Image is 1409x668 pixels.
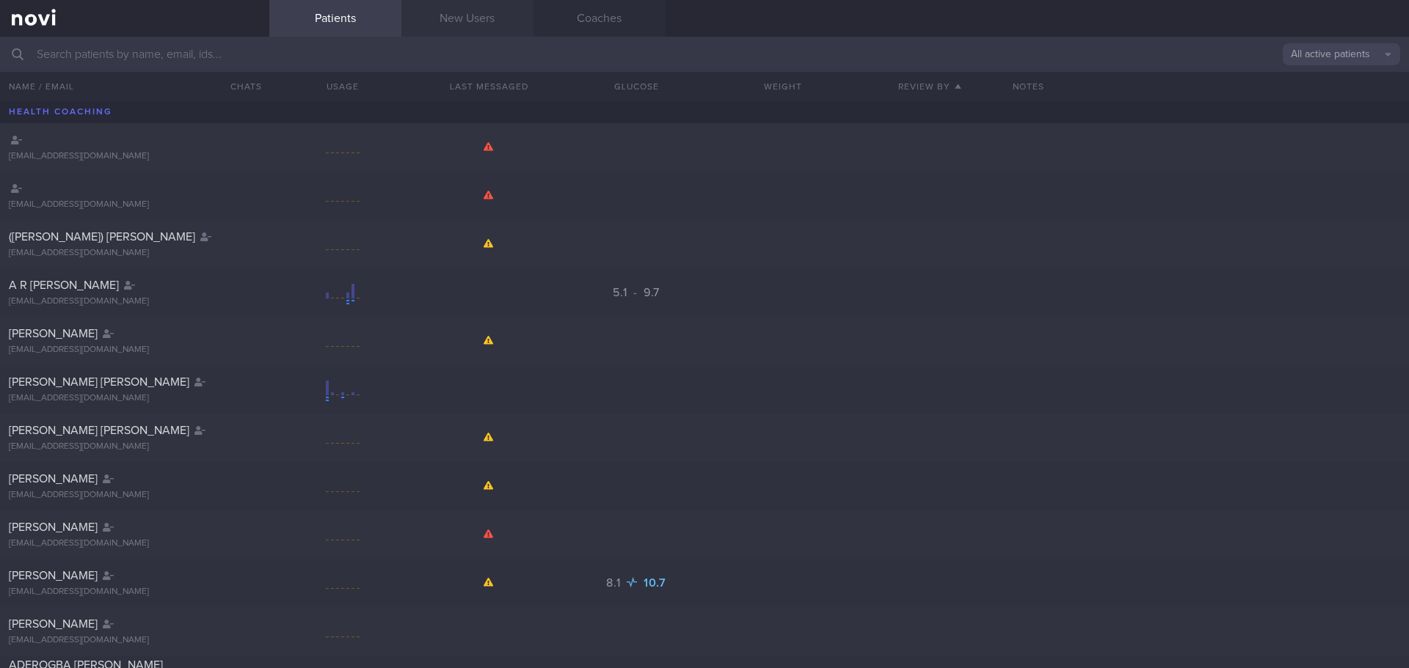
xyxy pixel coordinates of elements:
[563,72,710,101] button: Glucose
[9,279,119,291] span: A R [PERSON_NAME]
[9,570,98,581] span: [PERSON_NAME]
[9,328,98,339] span: [PERSON_NAME]
[644,577,666,589] span: 10.7
[9,296,261,307] div: [EMAIL_ADDRESS][DOMAIN_NAME]
[211,72,269,101] button: Chats
[9,248,261,259] div: [EMAIL_ADDRESS][DOMAIN_NAME]
[9,376,189,388] span: [PERSON_NAME] [PERSON_NAME]
[416,72,563,101] button: Last Messaged
[633,287,638,298] span: -
[606,577,624,589] span: 8.1
[9,618,98,630] span: [PERSON_NAME]
[613,287,630,298] span: 5.1
[710,72,856,101] button: Weight
[9,473,98,485] span: [PERSON_NAME]
[644,287,660,298] span: 9.7
[9,393,261,404] div: [EMAIL_ADDRESS][DOMAIN_NAME]
[9,199,261,210] div: [EMAIL_ADDRESS][DOMAIN_NAME]
[1283,43,1400,65] button: All active patients
[9,231,195,243] span: ([PERSON_NAME]) [PERSON_NAME]
[9,635,261,646] div: [EMAIL_ADDRESS][DOMAIN_NAME]
[9,441,261,452] div: [EMAIL_ADDRESS][DOMAIN_NAME]
[269,72,416,101] div: Usage
[1004,72,1409,101] div: Notes
[9,490,261,501] div: [EMAIL_ADDRESS][DOMAIN_NAME]
[9,151,261,162] div: [EMAIL_ADDRESS][DOMAIN_NAME]
[9,345,261,356] div: [EMAIL_ADDRESS][DOMAIN_NAME]
[856,72,1003,101] button: Review By
[9,521,98,533] span: [PERSON_NAME]
[9,538,261,549] div: [EMAIL_ADDRESS][DOMAIN_NAME]
[9,425,189,436] span: [PERSON_NAME] [PERSON_NAME]
[9,587,261,598] div: [EMAIL_ADDRESS][DOMAIN_NAME]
